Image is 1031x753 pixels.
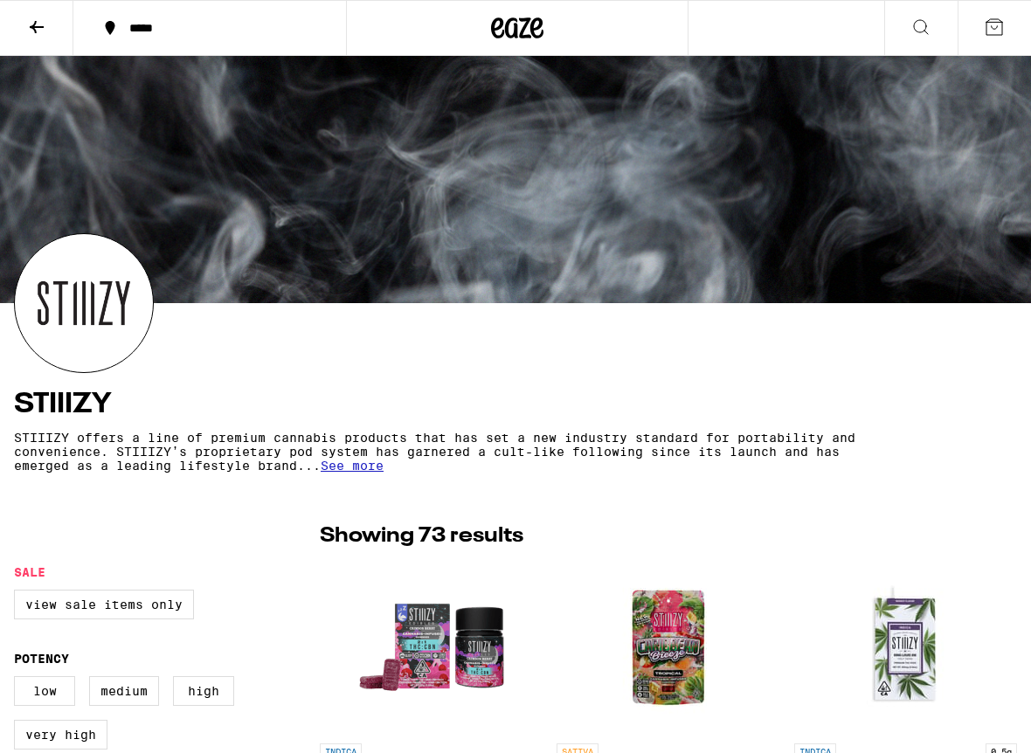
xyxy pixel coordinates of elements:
label: Very High [14,720,107,750]
img: STIIIZY logo [15,234,153,372]
img: STIIIZY - Tropical Caribbean Breeze Gummies [581,560,756,735]
label: View Sale Items Only [14,590,194,619]
p: STIIIZY offers a line of premium cannabis products that has set a new industry standard for porta... [14,431,881,473]
label: Low [14,676,75,706]
h4: STIIIZY [14,390,1017,418]
img: STIIIZY - Crimson Berry 2:1 THC:CBN Gummies [344,560,519,735]
img: STIIIZY - OG - King Louis XIII - 0.5g [818,560,993,735]
span: Hi. Need any help? [10,12,126,26]
legend: Potency [14,652,69,666]
legend: Sale [14,565,45,579]
span: See more [321,459,384,473]
label: Medium [89,676,159,706]
label: High [173,676,234,706]
p: Showing 73 results [320,522,523,551]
